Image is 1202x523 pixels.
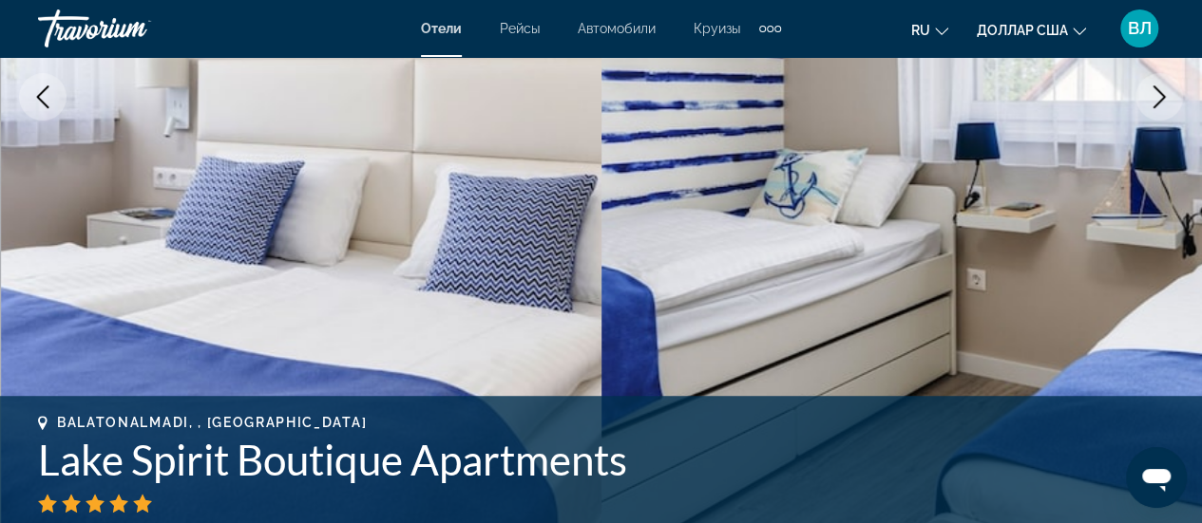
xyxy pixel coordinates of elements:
a: Отели [421,21,462,36]
a: Рейсы [500,21,540,36]
button: Next image [1135,73,1183,121]
a: Круизы [694,21,740,36]
button: Дополнительные элементы навигации [759,13,781,44]
button: Previous image [19,73,67,121]
a: Автомобили [578,21,656,36]
button: Изменить язык [911,16,948,44]
button: Меню пользователя [1115,9,1164,48]
span: Balatonalmadi, , [GEOGRAPHIC_DATA] [57,415,367,430]
font: доллар США [977,23,1068,38]
font: ВЛ [1128,18,1152,38]
button: Изменить валюту [977,16,1086,44]
h1: Lake Spirit Boutique Apartments [38,435,1164,484]
font: ru [911,23,930,38]
iframe: Кнопка запуска окна обмена сообщениями [1126,447,1187,508]
a: Травориум [38,4,228,53]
